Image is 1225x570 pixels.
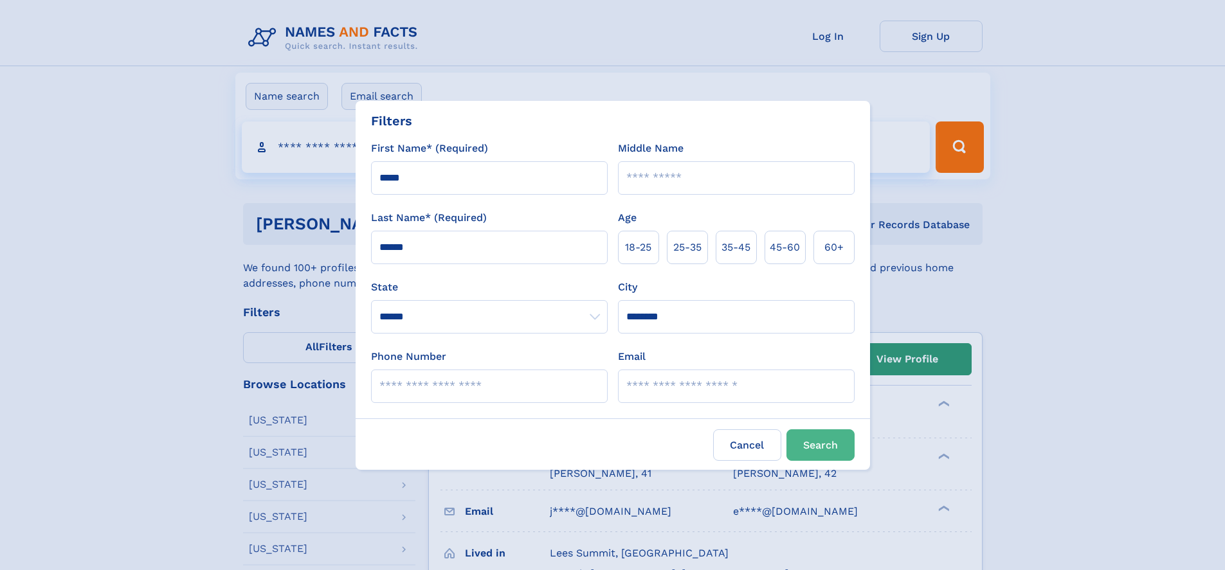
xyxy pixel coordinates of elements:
[371,141,488,156] label: First Name* (Required)
[770,240,800,255] span: 45‑60
[371,210,487,226] label: Last Name* (Required)
[371,280,608,295] label: State
[721,240,750,255] span: 35‑45
[618,210,637,226] label: Age
[371,111,412,130] div: Filters
[713,429,781,461] label: Cancel
[673,240,702,255] span: 25‑35
[625,240,651,255] span: 18‑25
[618,141,684,156] label: Middle Name
[786,429,855,461] button: Search
[618,349,646,364] label: Email
[371,349,446,364] label: Phone Number
[824,240,844,255] span: 60+
[618,280,637,295] label: City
